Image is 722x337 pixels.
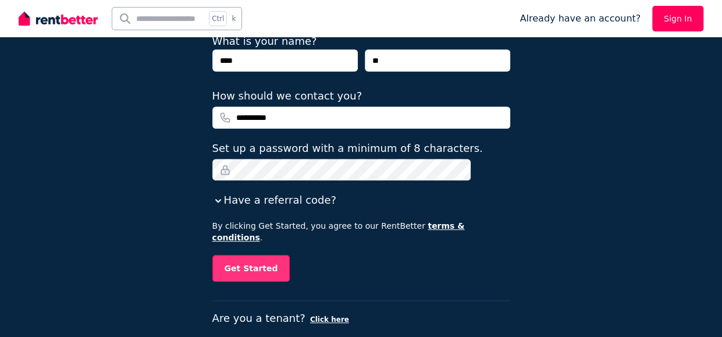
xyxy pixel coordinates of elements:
[652,6,703,31] a: Sign In
[212,255,290,282] button: Get Started
[212,192,336,208] button: Have a referral code?
[212,140,483,157] label: Set up a password with a minimum of 8 characters.
[232,14,236,23] span: k
[310,315,349,324] button: Click here
[520,12,641,26] span: Already have an account?
[212,88,362,104] label: How should we contact you?
[212,310,510,327] p: Are you a tenant?
[209,11,227,26] span: Ctrl
[212,220,510,243] p: By clicking Get Started, you agree to our RentBetter .
[19,10,98,27] img: RentBetter
[212,35,317,47] label: What is your name?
